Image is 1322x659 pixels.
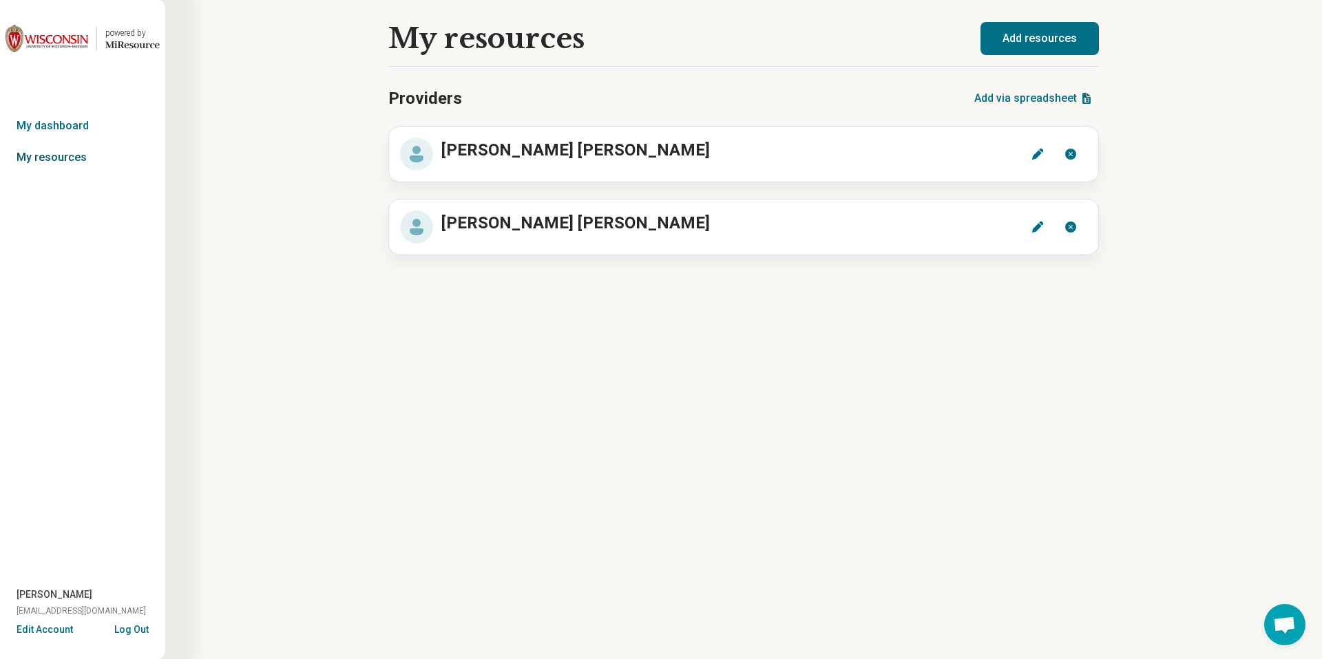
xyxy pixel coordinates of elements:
[1264,604,1305,645] div: Open chat
[105,27,160,39] div: powered by
[969,82,1099,115] button: Add via spreadsheet
[388,86,462,111] h2: Providers
[6,22,88,55] img: University of Wisconsin-Madison
[17,605,146,617] span: [EMAIL_ADDRESS][DOMAIN_NAME]
[114,623,149,634] button: Log Out
[980,22,1099,55] button: Add resources
[6,22,160,55] a: University of Wisconsin-Madisonpowered by
[17,623,73,637] button: Edit Account
[17,587,92,602] span: [PERSON_NAME]
[388,23,585,54] h1: My resources
[441,210,710,235] p: [PERSON_NAME] [PERSON_NAME]
[441,138,710,162] p: [PERSON_NAME] [PERSON_NAME]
